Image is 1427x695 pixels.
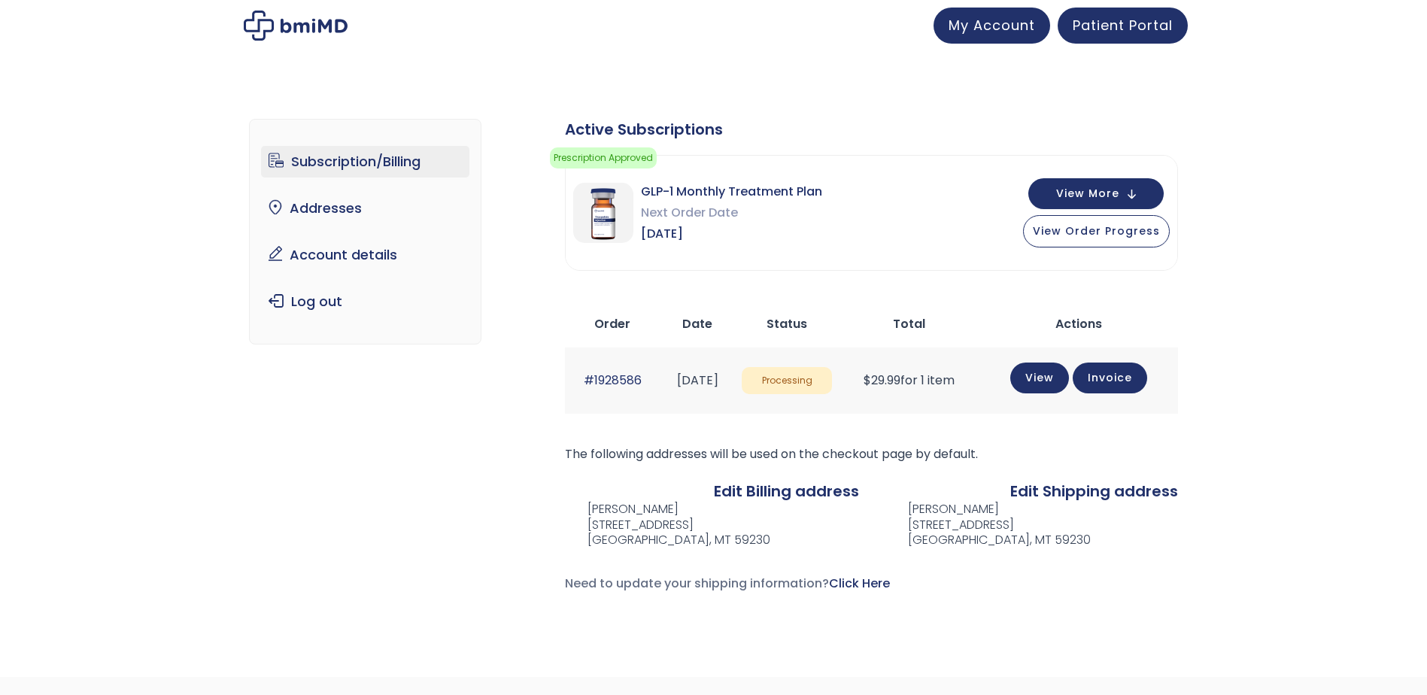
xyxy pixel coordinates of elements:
[884,502,1091,548] address: [PERSON_NAME] [STREET_ADDRESS] [GEOGRAPHIC_DATA], MT 59230
[767,315,807,332] span: Status
[1055,315,1102,332] span: Actions
[893,315,925,332] span: Total
[742,367,832,395] span: Processing
[565,575,890,592] span: Need to update your shipping information?
[641,202,822,223] span: Next Order Date
[261,146,469,178] a: Subscription/Billing
[1033,223,1160,238] span: View Order Progress
[261,286,469,317] a: Log out
[934,8,1050,44] a: My Account
[840,347,979,413] td: for 1 item
[677,372,718,389] time: [DATE]
[594,315,630,332] span: Order
[261,193,469,224] a: Addresses
[565,502,770,548] address: [PERSON_NAME] [STREET_ADDRESS] [GEOGRAPHIC_DATA], MT 59230
[249,119,481,344] nav: Account pages
[864,372,900,389] span: 29.99
[565,119,1178,140] div: Active Subscriptions
[949,16,1035,35] span: My Account
[1010,481,1178,502] a: Edit Shipping address
[641,181,822,202] span: GLP-1 Monthly Treatment Plan
[573,183,633,243] img: GLP-1 Monthly Treatment Plan
[864,372,871,389] span: $
[565,444,1178,465] p: The following addresses will be used on the checkout page by default.
[682,315,712,332] span: Date
[584,372,642,389] a: #1928586
[550,147,657,168] span: Prescription Approved
[261,239,469,271] a: Account details
[714,481,859,502] a: Edit Billing address
[1073,16,1173,35] span: Patient Portal
[1073,363,1147,393] a: Invoice
[244,11,348,41] img: My account
[1058,8,1188,44] a: Patient Portal
[1056,189,1119,199] span: View More
[1010,363,1069,393] a: View
[1028,178,1164,209] button: View More
[641,223,822,244] span: [DATE]
[1023,215,1170,247] button: View Order Progress
[829,575,890,592] a: Click Here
